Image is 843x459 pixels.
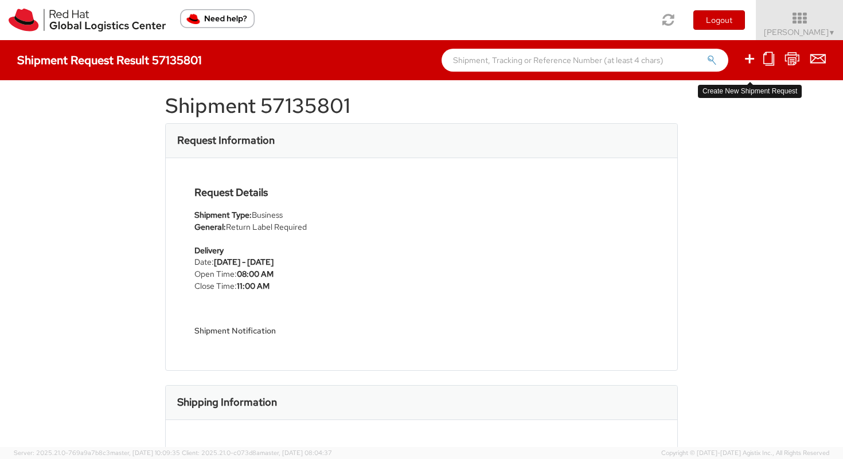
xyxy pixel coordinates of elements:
[242,257,274,267] strong: - [DATE]
[17,54,202,66] h4: Shipment Request Result 57135801
[194,221,491,233] li: Return Label Required
[9,9,166,32] img: rh-logistics-00dfa346123c4ec078e1.svg
[237,269,274,279] strong: 08:00 AM
[177,135,275,146] h3: Request Information
[14,449,180,457] span: Server: 2025.21.0-769a9a7b8c3
[194,209,491,221] li: Business
[194,280,310,292] li: Close Time:
[194,245,224,256] strong: Delivery
[182,449,332,457] span: Client: 2025.21.0-c073d8a
[165,95,678,117] h1: Shipment 57135801
[194,222,226,232] strong: General:
[237,281,270,291] strong: 11:00 AM
[180,9,255,28] button: Need help?
[693,10,745,30] button: Logout
[194,268,310,280] li: Open Time:
[194,327,491,335] h5: Shipment Notification
[194,210,252,220] strong: Shipment Type:
[829,28,836,37] span: ▼
[194,187,491,198] h4: Request Details
[214,257,240,267] strong: [DATE]
[661,449,829,458] span: Copyright © [DATE]-[DATE] Agistix Inc., All Rights Reserved
[764,27,836,37] span: [PERSON_NAME]
[177,397,277,408] h3: Shipping Information
[194,256,310,268] li: Date:
[698,85,802,98] div: Create New Shipment Request
[260,449,332,457] span: master, [DATE] 08:04:37
[442,49,728,72] input: Shipment, Tracking or Reference Number (at least 4 chars)
[110,449,180,457] span: master, [DATE] 10:09:35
